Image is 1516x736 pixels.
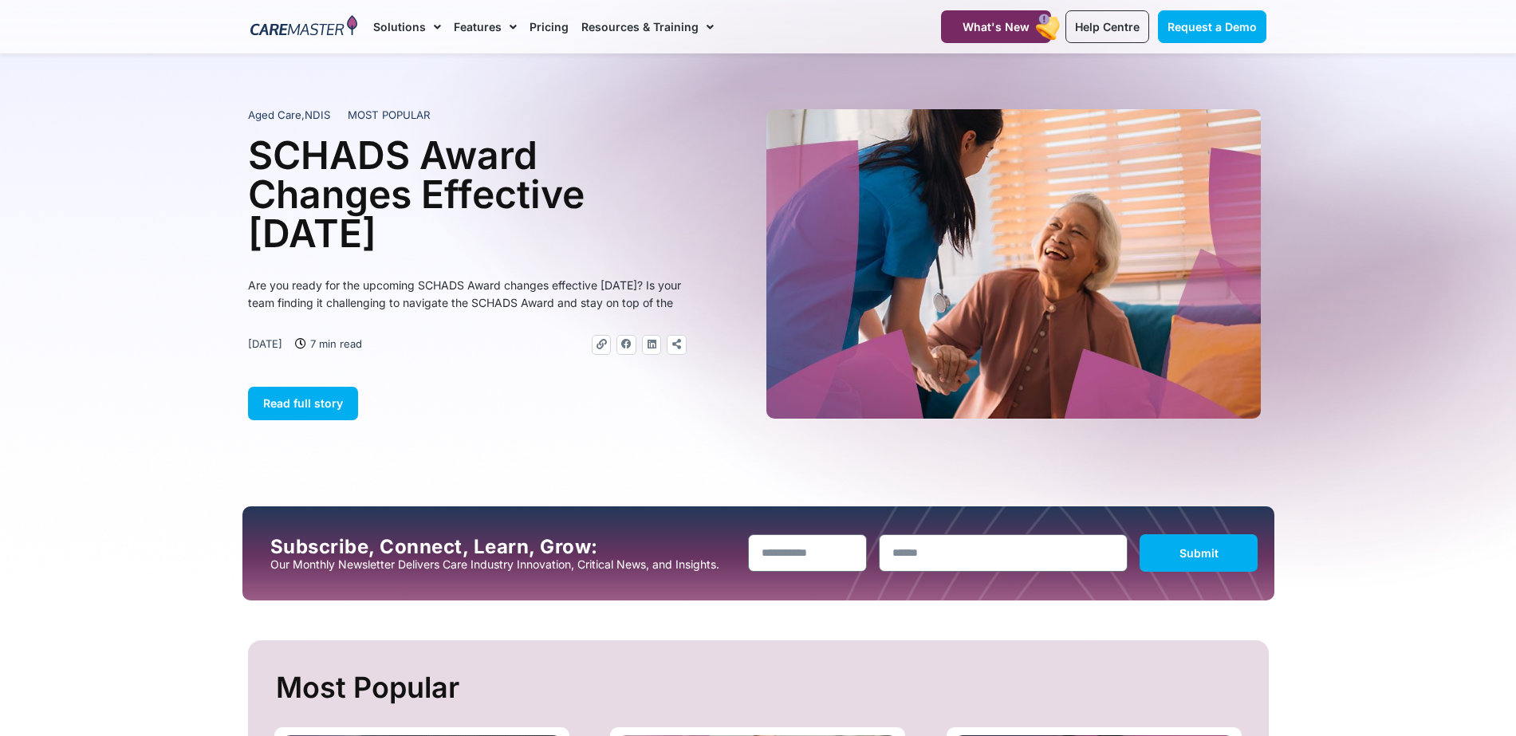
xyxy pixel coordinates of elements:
span: , [248,108,330,121]
span: What's New [963,20,1030,33]
p: Our Monthly Newsletter Delivers Care Industry Innovation, Critical News, and Insights. [270,558,736,571]
span: MOST POPULAR [348,108,431,124]
a: What's New [941,10,1051,43]
span: Read full story [263,396,343,410]
a: Read full story [248,387,358,420]
button: Submit [1140,534,1258,572]
h2: Most Popular [276,664,1245,711]
p: Are you ready for the upcoming SCHADS Award changes effective [DATE]? Is your team finding it cha... [248,277,687,312]
span: NDIS [305,108,330,121]
span: Request a Demo [1168,20,1257,33]
span: Aged Care [248,108,301,121]
form: New Form [748,534,1258,580]
h1: SCHADS Award Changes Effective [DATE] [248,136,687,253]
a: Help Centre [1065,10,1149,43]
h2: Subscribe, Connect, Learn, Grow: [270,536,736,558]
span: Help Centre [1075,20,1140,33]
img: CareMaster Logo [250,15,358,39]
img: A heartwarming moment where a support worker in a blue uniform, with a stethoscope draped over he... [766,109,1261,419]
span: Submit [1179,546,1219,560]
time: [DATE] [248,337,282,350]
a: Request a Demo [1158,10,1266,43]
span: 7 min read [306,335,362,352]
